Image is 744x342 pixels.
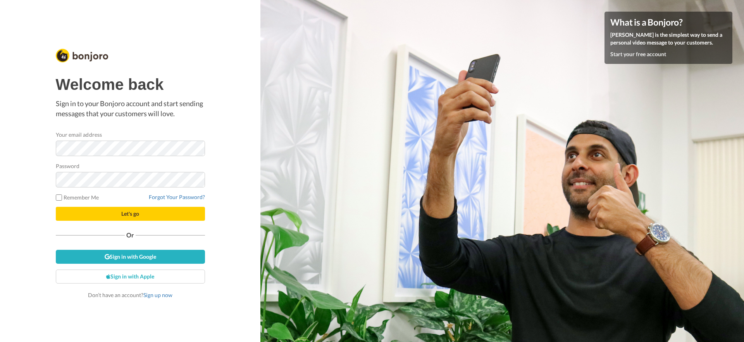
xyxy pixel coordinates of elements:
a: Start your free account [610,51,666,57]
a: Sign in with Apple [56,270,205,284]
p: [PERSON_NAME] is the simplest way to send a personal video message to your customers. [610,31,727,46]
label: Remember Me [56,193,99,201]
a: Forgot Your Password? [149,194,205,200]
span: Let's go [121,210,139,217]
span: Don’t have an account? [88,292,172,298]
a: Sign in with Google [56,250,205,264]
h1: Welcome back [56,76,205,93]
button: Let's go [56,207,205,221]
p: Sign in to your Bonjoro account and start sending messages that your customers will love. [56,99,205,119]
a: Sign up now [143,292,172,298]
label: Password [56,162,80,170]
input: Remember Me [56,194,62,201]
h4: What is a Bonjoro? [610,17,727,27]
label: Your email address [56,131,102,139]
span: Or [125,232,136,238]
